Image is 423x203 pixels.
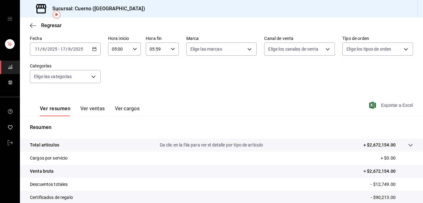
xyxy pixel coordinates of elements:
[58,47,59,52] span: -
[364,168,413,175] p: = $2,672,154.00
[115,106,140,116] button: Ver cargos
[381,155,413,161] p: + $0.00
[40,47,42,52] span: /
[30,22,62,28] button: Regresar
[264,36,335,41] label: Canal de venta
[35,47,40,52] input: --
[7,16,12,21] button: open drawer
[30,168,54,175] p: Venta bruta
[30,64,101,68] label: Categorías
[68,47,71,52] input: --
[108,36,141,41] label: Hora inicio
[30,194,73,201] p: Certificados de regalo
[30,155,68,161] p: Cargos por servicio
[47,47,58,52] input: ----
[53,11,60,18] img: Tooltip marker
[186,36,257,41] label: Marca
[47,5,145,12] h3: Sucursal: Cuerno ([GEOGRAPHIC_DATA])
[80,106,105,116] button: Ver ventas
[45,47,47,52] span: /
[190,46,222,52] span: Elige las marcas
[66,47,68,52] span: /
[34,73,72,80] span: Elige las categorías
[30,124,413,131] p: Resumen
[371,181,413,188] p: - $12,749.00
[73,47,83,52] input: ----
[71,47,73,52] span: /
[41,22,62,28] span: Regresar
[160,142,263,148] p: Da clic en la fila para ver el detalle por tipo de artículo
[30,142,59,148] p: Total artículos
[342,36,413,41] label: Tipo de orden
[371,194,413,201] p: - $90,213.00
[30,181,68,188] p: Descuentos totales
[370,101,413,109] button: Exportar a Excel
[268,46,318,52] span: Elige los canales de venta
[60,47,66,52] input: --
[40,106,140,116] div: navigation tabs
[42,47,45,52] input: --
[30,36,101,41] label: Fecha
[146,36,178,41] label: Hora fin
[40,106,70,116] button: Ver resumen
[346,46,391,52] span: Elige los tipos de orden
[364,142,396,148] p: + $2,672,154.00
